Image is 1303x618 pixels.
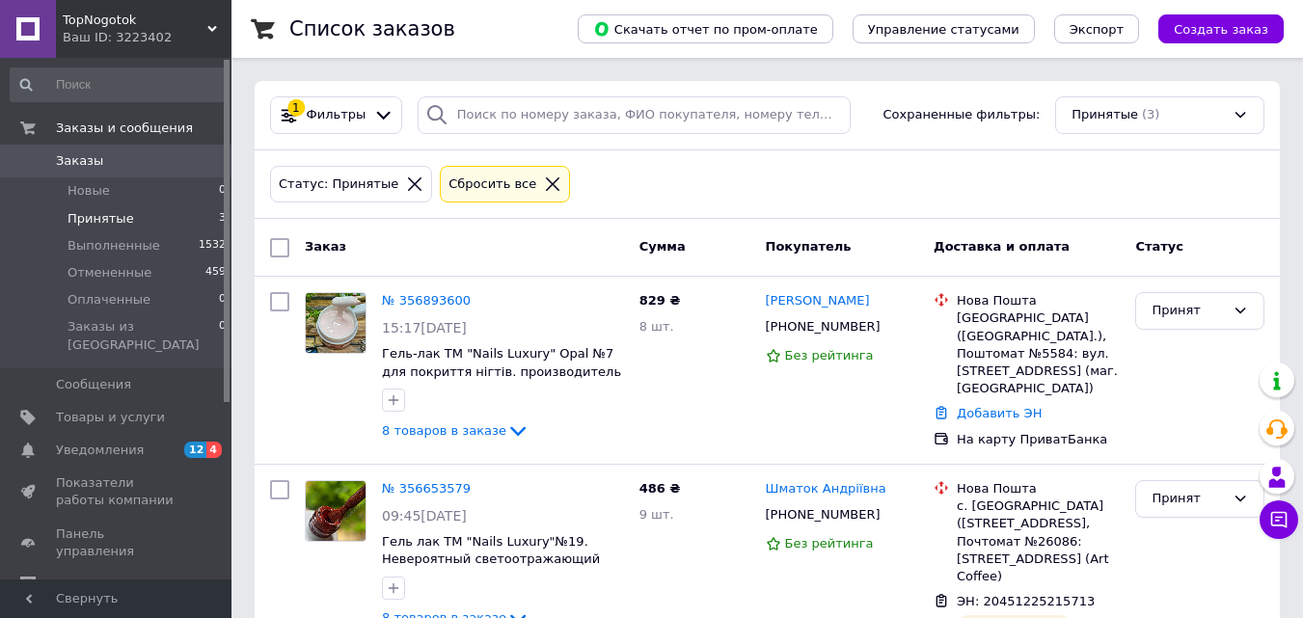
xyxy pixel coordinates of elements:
span: 459 [205,264,226,282]
a: № 356653579 [382,481,471,496]
span: Без рейтинга [785,348,874,363]
button: Скачать отчет по пром-оплате [578,14,833,43]
span: Уведомления [56,442,144,459]
span: Заказы [56,152,103,170]
a: 8 товаров в заказе [382,423,529,438]
a: Шматок Андріївна [766,480,886,498]
span: Отзывы [56,576,107,593]
img: Фото товару [306,481,366,541]
span: Создать заказ [1174,22,1268,37]
span: Без рейтинга [785,536,874,551]
span: 0 [219,318,226,353]
span: Сумма [639,239,686,254]
input: Поиск по номеру заказа, ФИО покупателя, номеру телефона, Email, номеру накладной [418,96,851,134]
span: Выполненные [68,237,160,255]
div: Сбросить все [445,175,540,195]
span: Заказы из [GEOGRAPHIC_DATA] [68,318,219,353]
div: 1 [287,99,305,117]
span: 12 [184,442,206,458]
a: Создать заказ [1139,21,1284,36]
div: Ваш ID: 3223402 [63,29,231,46]
a: Гель-лак ТМ "Nails Luxury" Opal №7 для покриття нігтів. производитель [GEOGRAPHIC_DATA]. [382,346,621,396]
span: Панель управления [56,525,178,560]
span: Экспорт [1070,22,1124,37]
span: Статус [1135,239,1183,254]
span: 8 товаров в заказе [382,423,506,438]
span: 829 ₴ [639,293,681,308]
span: Заказы и сообщения [56,120,193,137]
span: Принятые [68,210,134,228]
span: 4 [206,442,222,458]
img: Фото товару [306,293,366,353]
span: Оплаченные [68,291,150,309]
a: № 356893600 [382,293,471,308]
span: 09:45[DATE] [382,508,467,524]
div: Принят [1152,301,1225,321]
span: Скачать отчет по пром-оплате [593,20,818,38]
span: 8 шт. [639,319,674,334]
span: 15:17[DATE] [382,320,467,336]
span: Показатели работы компании [56,474,178,509]
span: Товары и услуги [56,409,165,426]
span: Сообщения [56,376,131,393]
div: Нова Пошта [957,480,1120,497]
a: Фото товару [305,292,366,354]
div: с. [GEOGRAPHIC_DATA] ([STREET_ADDRESS], Почтомат №26086: [STREET_ADDRESS] (Art Coffee) [957,497,1120,585]
button: Создать заказ [1158,14,1284,43]
button: Чат с покупателем [1260,500,1298,539]
span: Доставка и оплата [934,239,1070,254]
span: 3 [219,210,226,228]
span: Принятые [1072,106,1138,124]
span: Покупатель [766,239,852,254]
span: 1532 [199,237,226,255]
span: Заказ [305,239,346,254]
input: Поиск [10,67,228,102]
span: Сохраненные фильтры: [883,106,1041,124]
span: TopNogotok [63,12,207,29]
a: Фото товару [305,480,366,542]
button: Экспорт [1054,14,1139,43]
span: Отмененные [68,264,151,282]
span: (3) [1142,107,1159,121]
a: Добавить ЭН [957,406,1042,420]
div: Принят [1152,489,1225,509]
div: [GEOGRAPHIC_DATA] ([GEOGRAPHIC_DATA].), Поштомат №5584: вул. [STREET_ADDRESS] (маг. [GEOGRAPHIC_D... [957,309,1120,397]
span: 0 [219,182,226,200]
span: Фильтры [307,106,366,124]
span: ЭН: 20451225215713 [957,594,1095,608]
span: Управление статусами [868,22,1019,37]
span: 0 [219,291,226,309]
div: На карту ПриватБанка [957,431,1120,448]
span: 9 шт. [639,507,674,522]
div: Статус: Принятые [275,175,402,195]
span: 486 ₴ [639,481,681,496]
div: [PHONE_NUMBER] [762,502,884,527]
div: [PHONE_NUMBER] [762,314,884,339]
span: Новые [68,182,110,200]
div: Нова Пошта [957,292,1120,309]
a: [PERSON_NAME] [766,292,870,310]
h1: Список заказов [289,17,455,40]
button: Управление статусами [853,14,1035,43]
